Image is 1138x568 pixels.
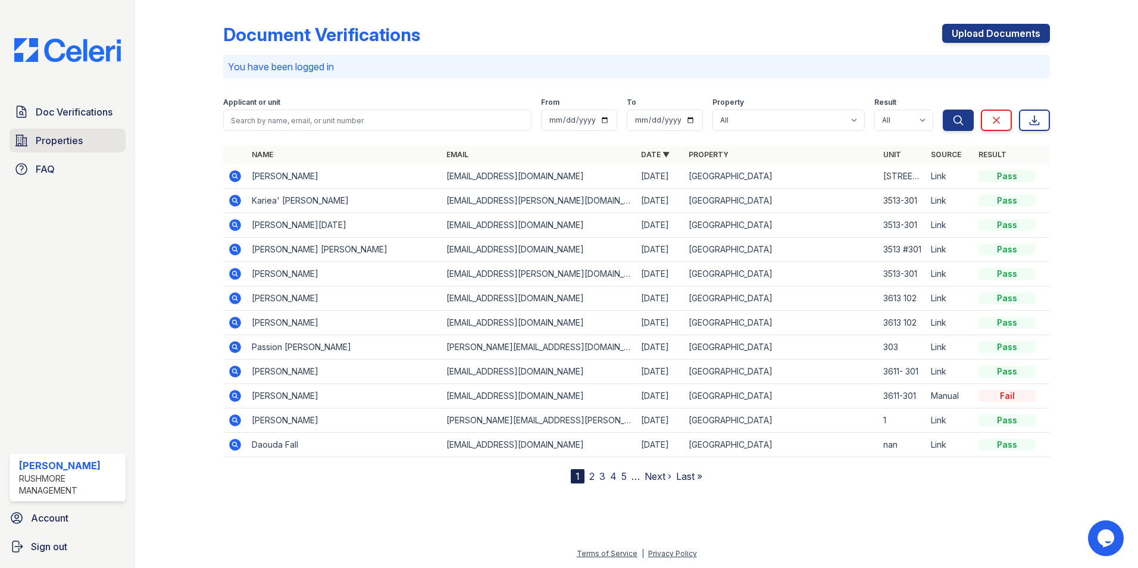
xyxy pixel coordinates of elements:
td: 3513-301 [878,262,926,286]
span: Sign out [31,539,67,554]
td: [GEOGRAPHIC_DATA] [684,360,878,384]
td: [DATE] [636,286,684,311]
td: Link [926,238,974,262]
label: Result [874,98,896,107]
td: [GEOGRAPHIC_DATA] [684,262,878,286]
td: Link [926,408,974,433]
div: Pass [978,317,1036,329]
td: [PERSON_NAME][EMAIL_ADDRESS][DOMAIN_NAME] [442,335,636,360]
td: [PERSON_NAME] [247,360,442,384]
a: Account [5,506,130,530]
td: [PERSON_NAME] [PERSON_NAME] [247,238,442,262]
td: [EMAIL_ADDRESS][DOMAIN_NAME] [442,360,636,384]
div: Rushmore Management [19,473,121,497]
td: Link [926,262,974,286]
td: Link [926,335,974,360]
td: [PERSON_NAME] [247,408,442,433]
span: Properties [36,133,83,148]
div: Pass [978,341,1036,353]
span: Doc Verifications [36,105,112,119]
a: Sign out [5,535,130,558]
td: [GEOGRAPHIC_DATA] [684,433,878,457]
td: [EMAIL_ADDRESS][DOMAIN_NAME] [442,238,636,262]
td: 3513-301 [878,189,926,213]
a: FAQ [10,157,126,181]
td: [EMAIL_ADDRESS][PERSON_NAME][DOMAIN_NAME] [442,189,636,213]
label: Applicant or unit [223,98,280,107]
td: [DATE] [636,384,684,408]
td: Daouda Fall [247,433,442,457]
td: [EMAIL_ADDRESS][DOMAIN_NAME] [442,384,636,408]
a: Date ▼ [641,150,670,159]
td: [PERSON_NAME] [247,384,442,408]
p: You have been logged in [228,60,1045,74]
td: [STREET_ADDRESS] [878,164,926,189]
td: Link [926,311,974,335]
td: [GEOGRAPHIC_DATA] [684,238,878,262]
td: [DATE] [636,433,684,457]
div: [PERSON_NAME] [19,458,121,473]
div: 1 [571,469,584,483]
a: Upload Documents [942,24,1050,43]
td: [GEOGRAPHIC_DATA] [684,213,878,238]
td: Link [926,433,974,457]
td: [GEOGRAPHIC_DATA] [684,335,878,360]
div: | [642,549,644,558]
td: [DATE] [636,213,684,238]
td: 3611- 301 [878,360,926,384]
div: Pass [978,244,1036,255]
td: 3611-301 [878,384,926,408]
div: Pass [978,170,1036,182]
div: Pass [978,366,1036,377]
a: Property [689,150,729,159]
td: [GEOGRAPHIC_DATA] [684,311,878,335]
a: 3 [599,470,605,482]
td: [EMAIL_ADDRESS][DOMAIN_NAME] [442,213,636,238]
td: [EMAIL_ADDRESS][DOMAIN_NAME] [442,286,636,311]
td: [GEOGRAPHIC_DATA] [684,189,878,213]
td: [DATE] [636,335,684,360]
td: Passion [PERSON_NAME] [247,335,442,360]
div: Pass [978,414,1036,426]
td: [EMAIL_ADDRESS][PERSON_NAME][DOMAIN_NAME] [442,262,636,286]
td: Link [926,360,974,384]
a: Unit [883,150,901,159]
a: Email [446,150,468,159]
td: Link [926,164,974,189]
label: To [627,98,636,107]
div: Fail [978,390,1036,402]
td: [PERSON_NAME] [247,286,442,311]
td: [GEOGRAPHIC_DATA] [684,164,878,189]
div: Pass [978,292,1036,304]
iframe: chat widget [1088,520,1126,556]
a: 2 [589,470,595,482]
td: Link [926,286,974,311]
span: … [631,469,640,483]
td: 3613 102 [878,311,926,335]
a: Next › [645,470,671,482]
td: 3613 102 [878,286,926,311]
div: Pass [978,268,1036,280]
a: Result [978,150,1006,159]
label: Property [712,98,744,107]
img: CE_Logo_Blue-a8612792a0a2168367f1c8372b55b34899dd931a85d93a1a3d3e32e68fde9ad4.png [5,38,130,62]
a: Name [252,150,273,159]
td: [DATE] [636,408,684,433]
td: [DATE] [636,238,684,262]
td: [PERSON_NAME] [247,164,442,189]
span: Account [31,511,68,525]
div: Pass [978,195,1036,207]
div: Pass [978,219,1036,231]
td: [PERSON_NAME][EMAIL_ADDRESS][PERSON_NAME][DOMAIN_NAME] [442,408,636,433]
td: [DATE] [636,189,684,213]
td: [EMAIL_ADDRESS][DOMAIN_NAME] [442,164,636,189]
a: Source [931,150,961,159]
a: Doc Verifications [10,100,126,124]
a: Privacy Policy [648,549,697,558]
input: Search by name, email, or unit number [223,110,532,131]
td: 3513 #301 [878,238,926,262]
td: nan [878,433,926,457]
td: [PERSON_NAME][DATE] [247,213,442,238]
td: 3513-301 [878,213,926,238]
td: [PERSON_NAME] [247,262,442,286]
